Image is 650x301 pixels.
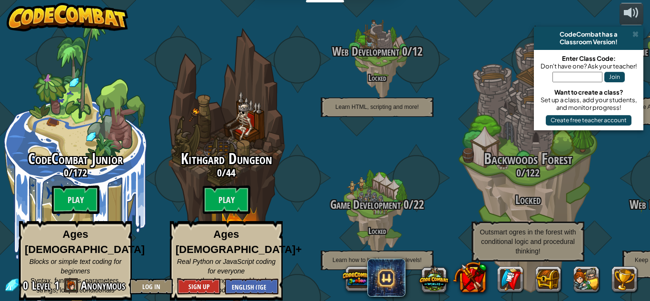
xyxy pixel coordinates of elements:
span: 122 [525,165,540,180]
span: 0 [401,196,409,213]
span: Anonymous [81,278,125,293]
span: Learn how to build your own levels! [333,257,422,263]
div: Set up a class, add your students, and monitor progress! [539,96,639,111]
img: CodeCombat - Learn how to code by playing a game [7,3,128,31]
h4: Locked [302,226,453,235]
h3: / [151,167,302,178]
div: Enter Class Code: [539,55,639,62]
span: Game Development [330,196,401,213]
div: Want to create a class? [539,88,639,96]
button: Log In [130,279,173,294]
span: 0 [399,43,407,59]
span: Level [32,278,51,293]
span: Blocks or simple text coding for beginners [30,258,122,275]
button: Create free teacher account [546,115,631,126]
h3: Locked [453,194,603,206]
span: CodeCombat Junior [28,148,123,169]
span: 12 [412,43,423,59]
div: Classroom Version! [538,38,640,46]
btn: Play [203,185,250,214]
button: Adjust volume [620,3,643,25]
span: 44 [226,165,236,180]
div: CodeCombat has a [538,30,640,38]
span: 0 [516,165,521,180]
strong: Ages [DEMOGRAPHIC_DATA]+ [176,228,302,255]
h4: Locked [302,73,453,82]
button: Sign Up [177,279,220,294]
span: Learn HTML, scripting and more! [335,104,419,110]
span: 1 [54,278,59,293]
h3: / [302,45,453,58]
span: 0 [217,165,222,180]
div: Don't have one? Ask your teacher! [539,62,639,70]
button: Join [604,72,625,82]
span: Backwoods Forest [484,148,572,169]
span: Real Python or JavaScript coding for everyone [177,258,276,275]
span: 0 [64,165,69,180]
h3: / [302,198,453,211]
btn: Play [52,185,99,214]
span: Kithgard Dungeon [181,148,272,169]
strong: Ages [DEMOGRAPHIC_DATA] [25,228,145,255]
span: 172 [73,165,87,180]
span: Escape the dungeon and level up your coding skills! [177,277,276,294]
h3: / [453,167,603,178]
span: 0 [23,278,31,293]
span: Syntax, functions, parameters, strings, loops, conditionals [30,277,120,294]
span: 22 [414,196,424,213]
span: Outsmart ogres in the forest with conditional logic and procedural thinking! [480,228,576,255]
span: Web Development [332,43,399,59]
